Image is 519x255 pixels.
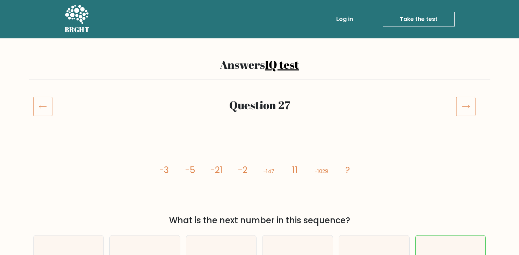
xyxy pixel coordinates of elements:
tspan: -5 [185,164,195,176]
h2: Answers [33,58,486,71]
h2: Question 27 [72,98,448,112]
div: What is the next number in this sequence? [37,214,482,227]
tspan: -3 [159,164,168,176]
a: BRGHT [65,3,90,36]
tspan: -1029 [314,167,328,175]
tspan: ? [345,164,349,176]
tspan: -21 [210,164,222,176]
a: Log in [333,12,356,26]
a: IQ test [265,57,299,72]
a: Take the test [383,12,455,27]
h5: BRGHT [65,25,90,34]
tspan: -147 [263,167,274,175]
tspan: -2 [238,164,247,176]
tspan: 11 [292,164,298,176]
